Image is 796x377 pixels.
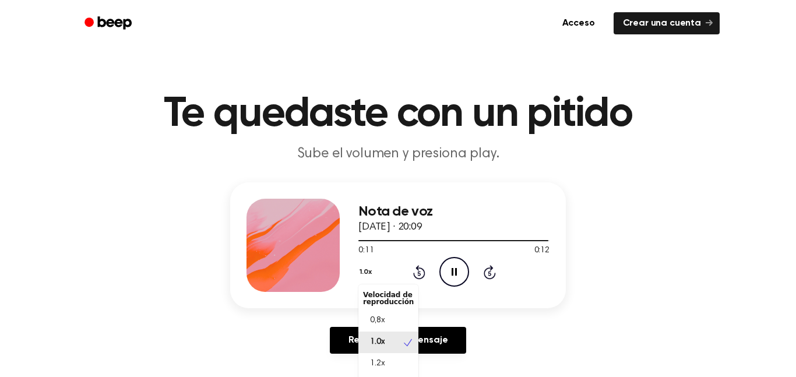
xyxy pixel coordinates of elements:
button: 1.0x [358,262,376,282]
font: Velocidad de reproducción [363,291,414,306]
font: 1.2x [370,360,385,368]
font: 0,8x [370,316,385,325]
font: 1.0x [360,269,371,276]
font: 1.0x [370,338,385,346]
